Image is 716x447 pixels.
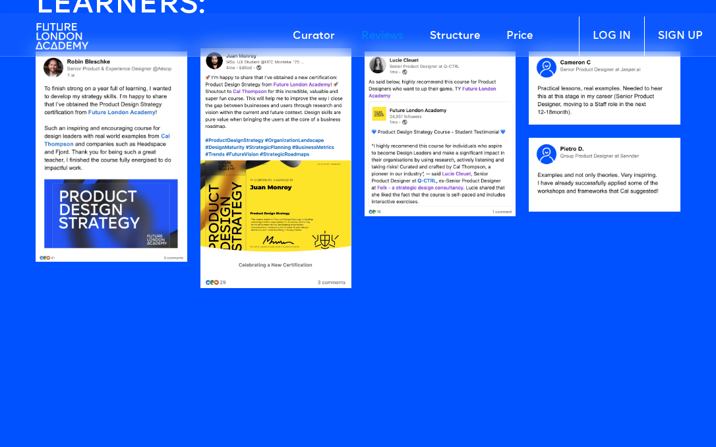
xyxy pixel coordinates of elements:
a: Structure [417,16,493,56]
a: Price [493,16,546,56]
a: Reviews [348,16,417,56]
a: SIGN UP [644,16,716,56]
a: Curator [280,16,348,56]
a: LOG IN [579,16,644,56]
